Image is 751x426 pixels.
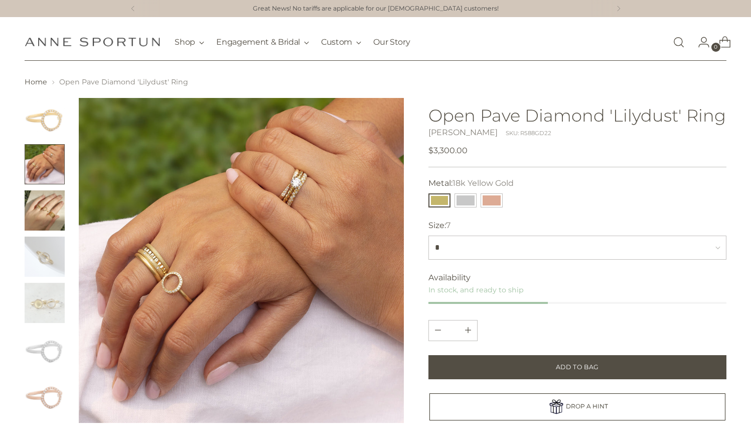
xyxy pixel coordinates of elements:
[25,77,47,86] a: Home
[566,402,608,410] span: DROP A HINT
[253,4,499,14] a: Great News! No tariffs are applicable for our [DEMOGRAPHIC_DATA] customers!
[428,177,514,189] label: Metal:
[446,221,450,230] span: 7
[428,106,726,125] h1: Open Pave Diamond 'Lilydust' Ring
[25,98,65,138] img: Open Pave Diamond 'Lilydust' Ring - Anne Sportun Fine Jewellery
[429,321,447,341] button: Add product quantity
[556,363,599,372] span: Add to Bag
[25,375,65,415] button: Change image to image 7
[428,128,498,137] a: [PERSON_NAME]
[455,193,477,207] button: 14k White Gold
[428,272,471,284] span: Availability
[441,321,465,341] input: Product quantity
[25,283,65,323] button: Change image to image 5
[216,31,309,53] button: Engagement & Bridal
[428,355,726,379] button: Add to Bag
[428,145,468,157] span: $3,300.00
[25,237,65,277] button: Change image to image 4
[711,43,720,52] span: 0
[373,31,410,53] a: Our Story
[25,37,160,47] a: Anne Sportun Fine Jewellery
[175,31,204,53] button: Shop
[428,285,524,294] span: In stock, and ready to ship
[25,237,65,277] img: Open Pave Diamond 'Lilydust' Ring - Anne Sportun Fine Jewellery
[711,32,731,52] a: Open cart modal
[25,329,65,369] button: Change image to image 6
[453,178,514,188] span: 18k Yellow Gold
[25,98,65,138] button: Change image to image 1
[321,31,361,53] button: Custom
[428,193,450,207] button: 18k Yellow Gold
[25,190,65,231] button: Change image to image 3
[669,32,689,52] a: Open search modal
[459,321,477,341] button: Subtract product quantity
[59,77,188,86] span: Open Pave Diamond 'Lilydust' Ring
[25,77,726,87] nav: breadcrumbs
[506,129,551,138] div: SKU: R588GD22
[79,98,403,423] img: Open Pave Diamond 'Lilydust' Ring
[690,32,710,52] a: Go to the account page
[25,144,65,184] button: Change image to image 2
[429,393,725,420] a: DROP A HINT
[428,220,450,232] label: Size:
[481,193,503,207] button: 14k Rose Gold
[25,283,65,323] img: Open Pave Diamond 'Lilydust' Ring - Anne Sportun Fine Jewellery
